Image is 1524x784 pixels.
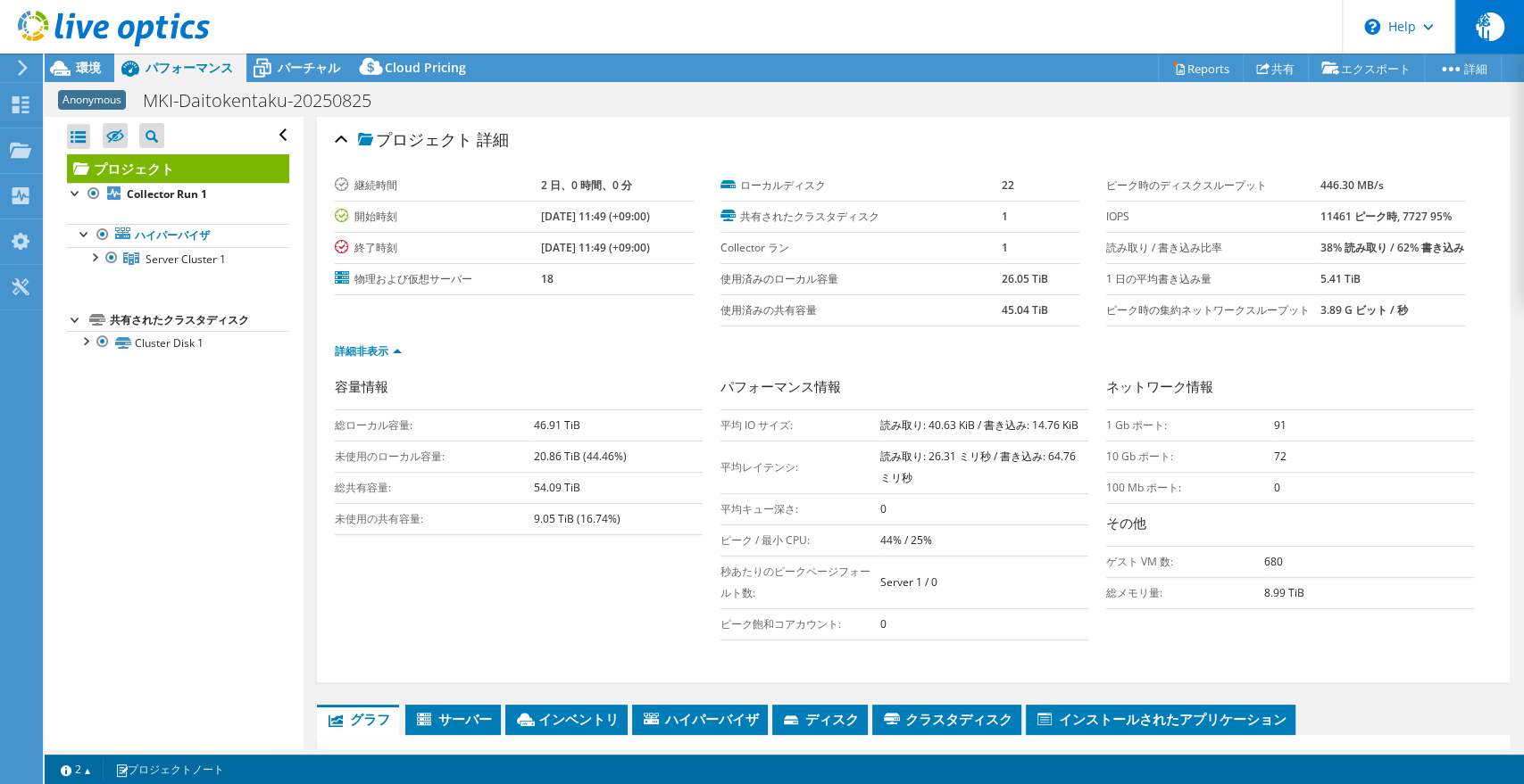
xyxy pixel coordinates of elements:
[514,710,619,728] span: インベントリ
[58,90,126,110] span: Anonymous
[1035,710,1287,728] span: インストールされたアプリケーション
[534,417,580,433] b: 46.91 TiB
[1002,177,1014,193] b: 22
[1476,12,1504,41] span: 聡山
[335,270,540,288] label: 物理および仮想サーバー
[67,183,289,206] a: Collector Run 1
[1106,376,1474,400] h3: ネットワーク情報
[1320,302,1408,318] b: 3.89 G ビット / 秒
[720,270,1002,288] label: 使用済みのローカル容量
[335,239,540,257] label: 終了時刻
[1002,209,1008,224] b: 1
[540,271,553,286] b: 18
[1364,19,1380,35] svg: \n
[1106,208,1320,226] label: IOPS
[720,493,880,524] td: 平均キュー深さ:
[1106,409,1274,441] td: 1 Gb ポート:
[720,556,880,608] td: 秒あたりのピークページフォールト数:
[135,91,399,111] h1: MKI-Daitokentaku-20250825
[1274,417,1287,433] b: 91
[880,532,932,548] b: 44% / 25%
[1274,449,1287,464] b: 72
[1106,472,1274,503] td: 100 Mb ポート:
[103,758,237,780] a: プロジェクトノート
[880,574,937,590] b: Server 1 / 0
[1106,270,1320,288] label: 1 日の平均書き込み量
[540,209,649,224] b: [DATE] 11:49 (+09:00)
[534,511,620,526] b: 9.05 TiB (16.74%)
[67,247,289,270] a: Server Cluster 1
[385,59,466,76] span: Cloud Pricing
[1002,271,1048,286] b: 26.05 TiB
[48,758,104,780] a: 2
[1002,240,1008,255] b: 1
[76,59,101,76] span: 環境
[1243,54,1309,82] a: 共有
[881,710,1012,728] span: クラスタディスク
[67,331,289,354] a: Cluster Disk 1
[720,376,1088,400] h3: パフォーマンス情報
[720,208,1002,226] label: 共有されたクラスタディスク
[880,417,1078,433] b: 読み取り: 40.63 KiB / 書き込み: 14.76 KiB
[1106,577,1264,608] td: 総メモリ量:
[1320,209,1452,224] b: 11461 ピーク時, 7727 95%
[540,240,649,255] b: [DATE] 11:49 (+09:00)
[1320,271,1361,286] b: 5.41 TiB
[720,608,880,640] td: ピーク飽和コアカウント:
[540,177,631,193] b: 2 日、0 時間、0 分
[110,309,289,331] div: 共有されたクラスタディスク
[335,177,540,194] label: 継続時間
[414,710,492,728] span: サーバー
[127,186,207,202] b: Collector Run 1
[880,616,887,631] b: 0
[1106,177,1320,194] label: ピーク時のディスクスループット
[534,449,627,464] b: 20.86 TiB (44.46%)
[1106,546,1264,577] td: ゲスト VM 数:
[146,59,233,76] span: パフォーマンス
[720,177,1002,194] label: ローカルディスク
[278,59,340,76] span: バーチャル
[1320,177,1384,193] b: 446.30 MB/s
[1158,54,1244,82] a: Reports
[1106,301,1320,319] label: ピーク時の集約ネットワークスループット
[720,524,880,556] td: ピーク / 最小 CPU:
[146,252,226,267] span: Server Cluster 1
[720,441,880,493] td: 平均レイテンシ:
[1264,554,1283,569] b: 680
[880,449,1076,485] b: 読み取り: 26.31 ミリ秒 / 書き込み: 64.76 ミリ秒
[781,710,859,728] span: ディスク
[720,239,1002,257] label: Collector ラン
[720,301,1002,319] label: 使用済みの共有容量
[1424,54,1502,82] a: 詳細
[1106,239,1320,257] label: 読み取り / 書き込み比率
[1274,480,1280,495] b: 0
[326,710,390,728] span: グラフ
[335,343,402,359] a: 詳細非表示
[1106,441,1274,472] td: 10 Gb ポート:
[335,376,703,400] h3: 容量情報
[720,409,880,441] td: 平均 IO サイズ:
[1320,240,1464,255] b: 38% 読み取り / 62% 書き込み
[335,441,534,472] td: 未使用のローカル容量:
[67,224,289,247] a: ハイパーバイザ
[641,710,759,728] span: ハイパーバイザ
[335,472,534,503] td: 総共有容量:
[880,501,887,516] b: 0
[1264,585,1304,600] b: 8.99 TiB
[1106,513,1474,537] h3: その他
[1308,54,1425,82] a: エクスポート
[534,480,580,495] b: 54.09 TiB
[335,208,540,226] label: 開始時刻
[335,409,534,441] td: 総ローカル容量:
[335,503,534,534] td: 未使用の共有容量:
[1002,302,1048,318] b: 45.04 TiB
[67,154,289,183] a: プロジェクト
[477,128,509,150] span: 詳細
[358,131,472,149] span: プロジェクト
